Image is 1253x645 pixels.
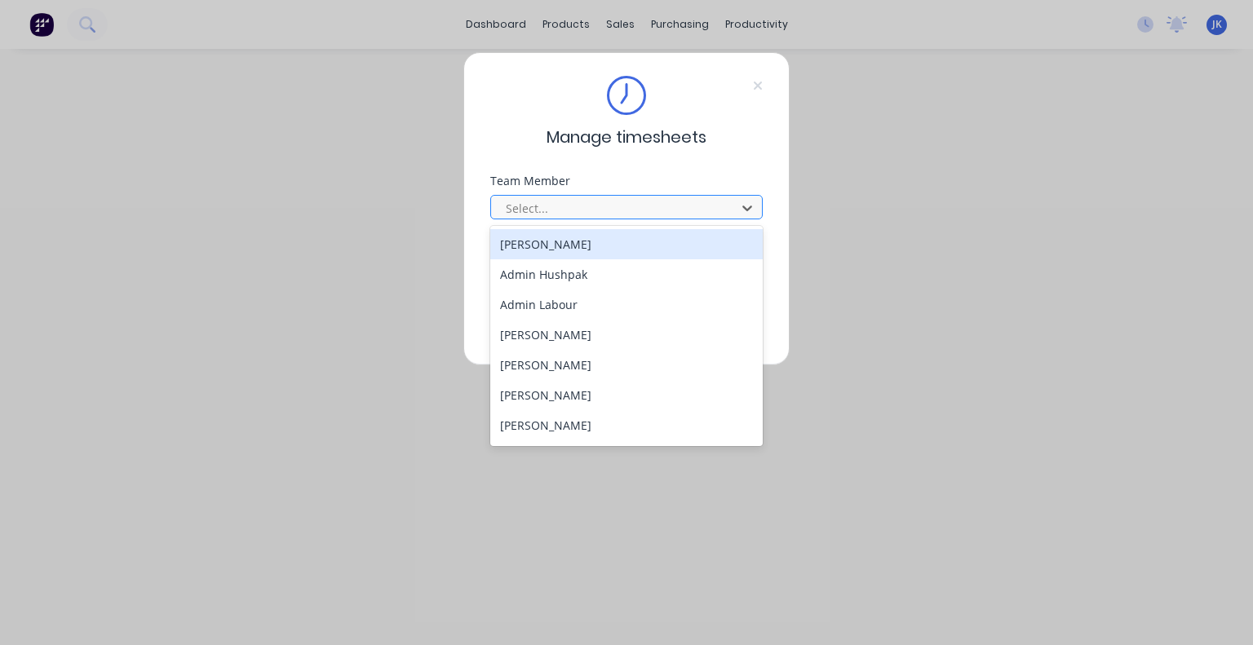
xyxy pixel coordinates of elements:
div: [PERSON_NAME] [490,229,763,259]
div: [PERSON_NAME] [490,410,763,440]
span: Manage timesheets [547,125,706,149]
div: [PERSON_NAME] [490,320,763,350]
div: [PERSON_NAME] [490,380,763,410]
div: [PERSON_NAME] [PERSON_NAME] [490,440,763,470]
div: [PERSON_NAME] [490,350,763,380]
div: Team Member [490,175,763,187]
div: Admin Hushpak [490,259,763,289]
div: Admin Labour [490,289,763,320]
